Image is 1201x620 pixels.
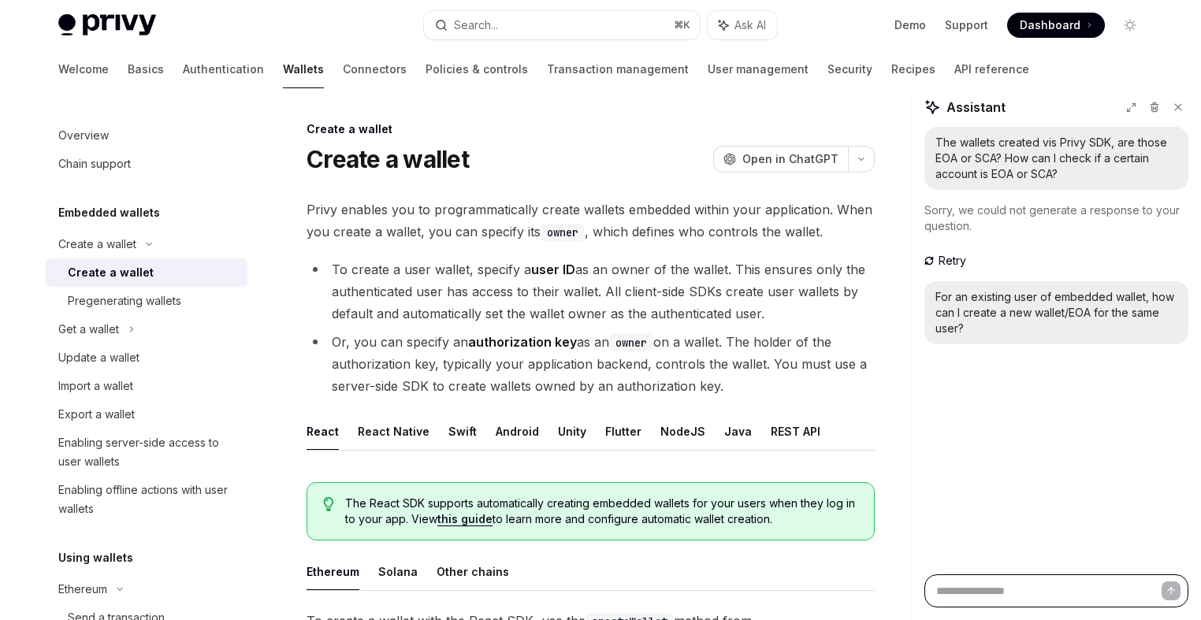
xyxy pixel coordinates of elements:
a: Create a wallet [46,258,247,287]
span: Assistant [946,98,1006,117]
a: Enabling server-side access to user wallets [46,429,247,476]
button: Ask AI [708,11,777,39]
div: Update a wallet [58,348,139,367]
code: owner [541,224,585,241]
span: ⌘ K [674,19,690,32]
a: Policies & controls [426,50,528,88]
div: Overview [58,126,109,145]
a: Transaction management [547,50,689,88]
button: NodeJS [660,413,705,450]
a: Pregenerating wallets [46,287,247,315]
div: Export a wallet [58,405,135,424]
button: React [307,413,339,450]
a: Demo [894,17,926,33]
div: Search... [454,16,498,35]
div: Get a wallet [58,320,119,339]
strong: authorization key [468,334,577,350]
button: Toggle dark mode [1117,13,1143,38]
a: Import a wallet [46,372,247,400]
div: Import a wallet [58,377,133,395]
a: Enabling offline actions with user wallets [46,476,247,523]
h1: Create a wallet [307,145,469,173]
a: Welcome [58,50,109,88]
svg: Tip [323,497,334,511]
button: React Native [358,413,429,450]
a: this guide [437,512,493,526]
a: Update a wallet [46,343,247,372]
span: Dashboard [1020,17,1080,33]
li: To create a user wallet, specify a as an owner of the wallet. This ensures only the authenticated... [307,258,875,325]
span: Retry [935,253,969,269]
button: Search...⌘K [424,11,700,39]
span: Sorry, we could not generate a response to your question. [924,203,1180,232]
span: The React SDK supports automatically creating embedded wallets for your users when they log in to... [345,496,858,527]
div: Chain support [58,154,131,173]
a: Security [827,50,872,88]
div: The wallets created vis Privy SDK, are those EOA or SCA? How can I check if a certain account is ... [935,135,1177,182]
a: Support [945,17,988,33]
button: Flutter [605,413,641,450]
button: Send message [1162,581,1181,600]
a: API reference [954,50,1029,88]
div: Create a wallet [58,235,136,254]
button: Swift [448,413,477,450]
li: Or, you can specify an as an on a wallet. The holder of the authorization key, typically your app... [307,331,875,397]
button: REST API [771,413,820,450]
button: Unity [558,413,586,450]
button: Other chains [437,553,509,590]
a: Authentication [183,50,264,88]
a: Chain support [46,150,247,178]
button: Solana [378,553,418,590]
button: Android [496,413,539,450]
div: Create a wallet [68,263,154,282]
div: Ethereum [58,580,107,599]
a: Overview [46,121,247,150]
a: Wallets [283,50,324,88]
a: User management [708,50,809,88]
h5: Using wallets [58,548,133,567]
button: Open in ChatGPT [713,146,848,173]
strong: user ID [531,262,575,277]
img: light logo [58,14,156,36]
h5: Embedded wallets [58,203,160,222]
div: For an existing user of embedded wallet, how can I create a new wallet/EOA for the same user? [935,289,1177,336]
div: Enabling server-side access to user wallets [58,433,238,471]
span: Ask AI [734,17,766,33]
button: Java [724,413,752,450]
code: owner [609,334,653,351]
a: Basics [128,50,164,88]
button: Ethereum [307,553,359,590]
div: Create a wallet [307,121,875,137]
a: Connectors [343,50,407,88]
button: Retry [924,253,969,269]
a: Dashboard [1007,13,1105,38]
a: Export a wallet [46,400,247,429]
span: Open in ChatGPT [742,151,838,167]
div: Enabling offline actions with user wallets [58,481,238,518]
span: Privy enables you to programmatically create wallets embedded within your application. When you c... [307,199,875,243]
div: Pregenerating wallets [68,291,181,310]
a: Recipes [891,50,935,88]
